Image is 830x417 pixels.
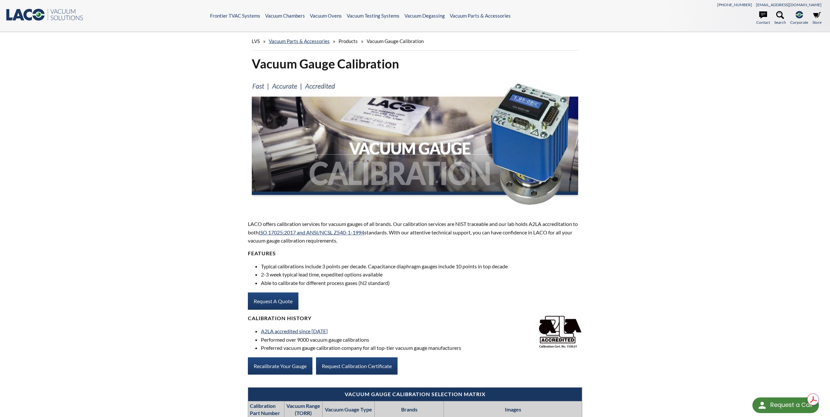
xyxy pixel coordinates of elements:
[316,357,398,375] a: Request Calibration Certificate
[248,250,582,257] h4: Features
[248,315,582,322] h4: Calibration History
[252,77,579,208] img: Vacuum Gauge Calibration header
[310,13,342,19] a: Vacuum Ovens
[538,315,582,348] img: A2LAlogo_hires.jpg
[812,11,822,25] a: Store
[210,13,260,19] a: Frontier TVAC Systems
[248,357,312,375] a: Recalibrate Your Gauge
[252,38,260,44] span: LVS
[756,2,822,7] a: [EMAIL_ADDRESS][DOMAIN_NAME]
[347,13,400,19] a: Vacuum Testing Systems
[339,38,358,44] span: Products
[752,397,819,413] div: Request a Call
[367,38,424,44] span: Vacuum Gauge Calibration
[259,229,364,235] a: ISO 17025:2017 and ANSI/NCSL Z540-1-1994
[251,391,579,398] h4: Vacuum Gauge Calibration Selection Matrix
[757,400,767,410] img: round button
[261,335,582,344] li: Performed over 9000 vacuum gauge calibrations
[269,38,330,44] a: Vacuum Parts & Accessories
[261,279,582,287] li: Able to calibrate for different process gases (N2 standard)
[774,11,786,25] a: Search
[770,397,812,412] div: Request a Call
[252,56,579,72] h1: Vacuum Gauge Calibration
[261,262,582,271] li: Typical calibrations include 3 points per decade. Capacitance diaphragm gauges include 10 points ...
[756,11,770,25] a: Contact
[790,19,808,25] span: Corporate
[248,220,582,245] p: LACO offers calibration services for vacuum gauges of all brands. Our calibration services are NI...
[265,13,305,19] a: Vacuum Chambers
[261,344,582,352] li: Preferred vacuum gauge calibration company for all top-tier vacuum gauge manufacturers
[261,270,582,279] li: 2-3 week typical lead time, expedited options available
[252,32,579,51] div: » » »
[404,13,445,19] a: Vacuum Degassing
[261,328,328,334] a: A2LA accredited since [DATE]
[248,292,298,310] a: Request A Quote
[717,2,752,7] a: [PHONE_NUMBER]
[450,13,511,19] a: Vacuum Parts & Accessories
